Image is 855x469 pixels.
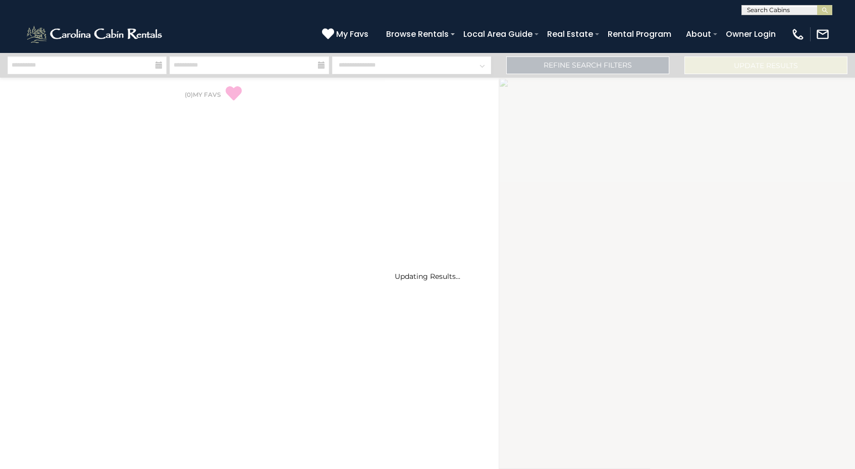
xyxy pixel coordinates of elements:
img: mail-regular-white.png [816,27,830,41]
a: My Favs [322,28,371,41]
a: Rental Program [603,25,676,43]
a: Real Estate [542,25,598,43]
a: Browse Rentals [381,25,454,43]
img: phone-regular-white.png [791,27,805,41]
a: Owner Login [721,25,781,43]
img: White-1-2.png [25,24,165,44]
a: Local Area Guide [458,25,538,43]
a: About [681,25,716,43]
span: My Favs [336,28,368,40]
